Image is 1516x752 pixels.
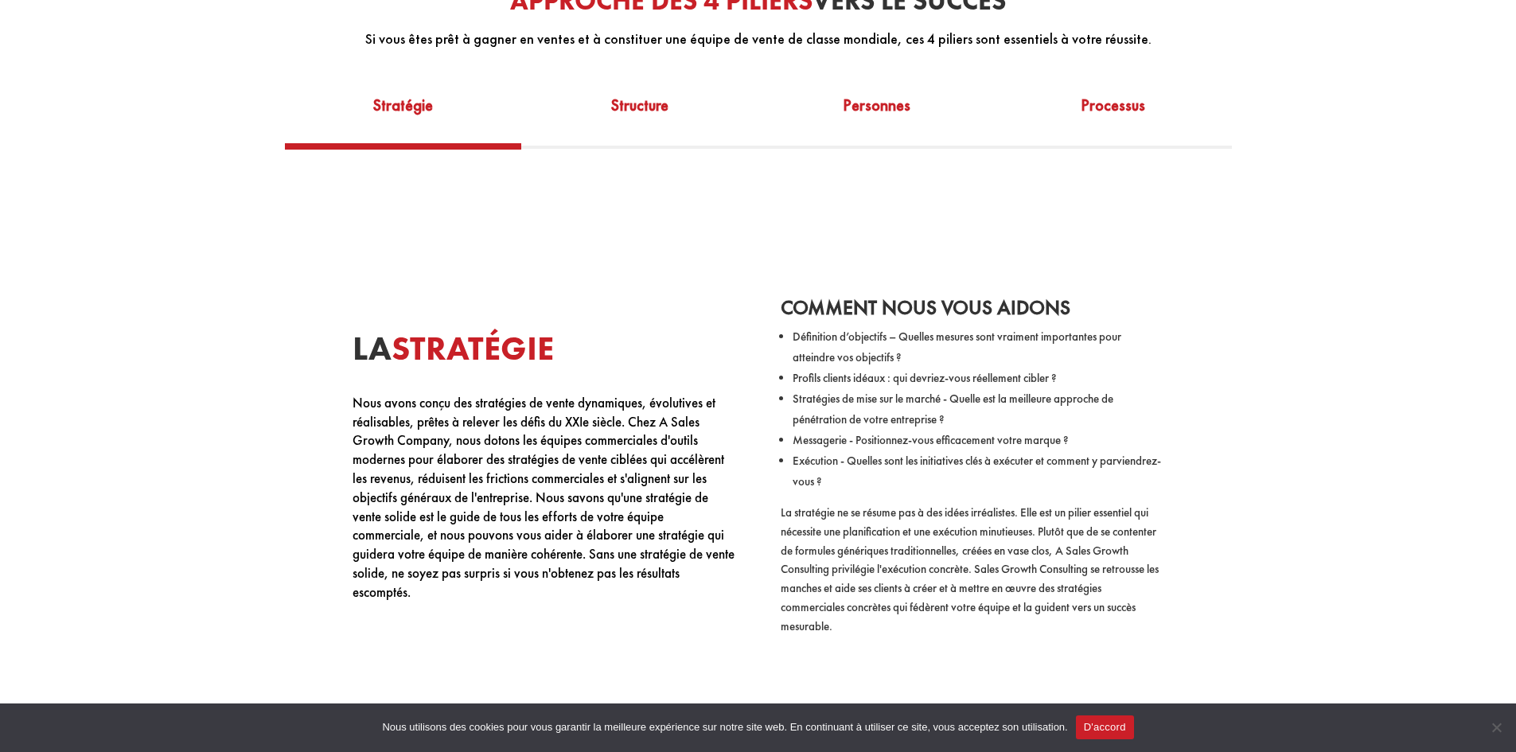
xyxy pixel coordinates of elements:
a: Structure [521,86,758,143]
font: La [353,326,392,370]
font: Stratégie [373,95,433,115]
a: Personnes [758,86,996,143]
font: Messagerie - Positionnez-vous efficacement votre marque ? [793,432,1069,448]
font: Nous utilisons des cookies pour vous garantir la meilleure expérience sur notre site web. En cont... [382,721,1067,733]
font: Exécution - Quelles sont les initiatives clés à exécuter et comment y parviendrez-vous ? [793,453,1161,489]
font: Personnes [843,95,910,115]
a: Processus [995,86,1232,143]
font: Nous avons conçu des stratégies de vente dynamiques, évolutives et réalisables, prêtes à relever ... [353,394,735,601]
font: D'accord [1084,721,1126,733]
font: La stratégie ne se résume pas à des idées irréalistes. Elle est un pilier essentiel qui nécessite... [781,505,1159,634]
font: Définition d’objectifs – Quelles mesures sont vraiment importantes pour atteindre vos objectifs ? [793,329,1121,365]
font: stratégie [392,326,554,370]
font: Si vous êtes prêt à gagner en ventes et à constituer une équipe de vente de classe mondiale, ces ... [365,29,1152,48]
font: Processus [1081,95,1145,115]
button: D'accord [1076,715,1134,739]
a: Stratégie [285,86,522,143]
font: Structure [611,95,668,115]
font: Stratégies de mise sur le marché - Quelle est la meilleure approche de pénétration de votre entre... [793,391,1113,427]
font: Profils clients idéaux : qui devriez-vous réellement cibler ? [793,370,1057,386]
font: COMMENT NOUS VOUS AIDONS [781,294,1070,321]
span: Non [1488,719,1504,735]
